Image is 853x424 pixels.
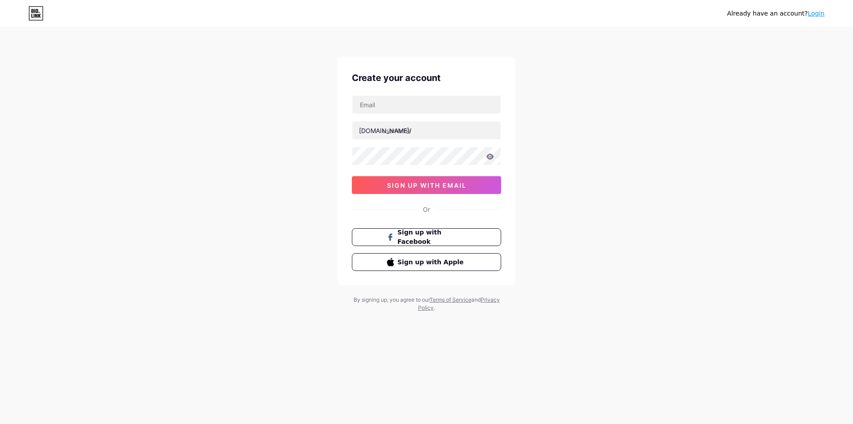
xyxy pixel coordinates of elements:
button: Sign up with Apple [352,253,501,271]
button: Sign up with Facebook [352,228,501,246]
button: sign up with email [352,176,501,194]
input: Email [352,96,501,113]
span: Sign up with Facebook [398,228,466,246]
input: username [352,121,501,139]
div: By signing up, you agree to our and . [351,296,502,312]
div: Already have an account? [727,9,825,18]
a: Login [808,10,825,17]
div: [DOMAIN_NAME]/ [359,126,411,135]
span: Sign up with Apple [398,258,466,267]
a: Terms of Service [430,296,471,303]
div: Create your account [352,71,501,85]
div: Or [423,205,430,214]
span: sign up with email [387,182,466,189]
